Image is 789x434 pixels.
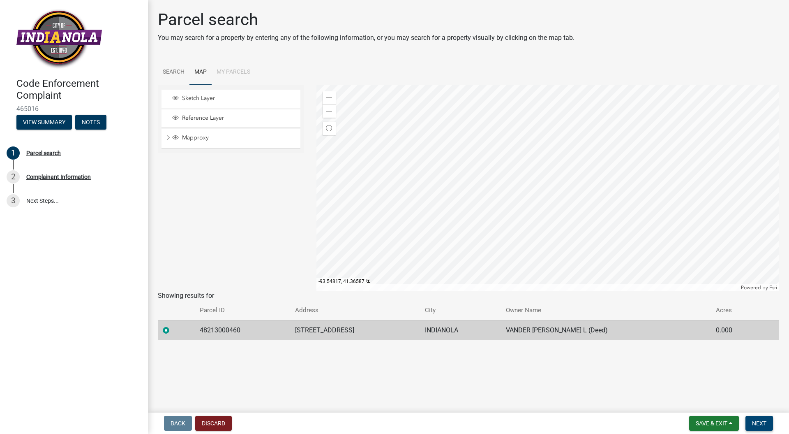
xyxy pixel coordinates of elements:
wm-modal-confirm: Summary [16,119,72,126]
button: Save & Exit [689,416,739,431]
th: City [420,301,501,320]
div: Reference Layer [171,114,298,123]
th: Acres [711,301,760,320]
button: Next [745,416,773,431]
a: Search [158,59,189,86]
td: 0.000 [711,320,760,340]
span: 465016 [16,105,131,113]
li: Mapproxy [161,129,300,148]
a: Esri [769,285,777,290]
p: You may search for a property by entering any of the following information, or you may search for... [158,33,574,43]
button: View Summary [16,115,72,130]
td: VANDER [PERSON_NAME] L (Deed) [501,320,711,340]
li: Reference Layer [161,109,300,128]
div: Complainant Information [26,174,91,180]
div: Showing results for [158,291,779,301]
th: Parcel ID [195,301,290,320]
div: Sketch Layer [171,95,298,103]
h1: Parcel search [158,10,574,30]
ul: Layer List [161,88,301,151]
div: 2 [7,170,20,183]
span: Mapproxy [180,134,298,142]
span: Save & Exit [696,420,727,427]
img: City of Indianola, Iowa [16,9,102,69]
span: Next [752,420,766,427]
span: Expand [165,134,171,143]
td: INDIANOLA [420,320,501,340]
button: Back [164,416,192,431]
div: Powered by [739,284,779,291]
button: Notes [75,115,106,130]
div: Parcel search [26,150,61,156]
div: Zoom out [323,104,336,118]
span: Sketch Layer [180,95,298,102]
div: 1 [7,146,20,160]
span: Reference Layer [180,114,298,122]
a: Map [189,59,212,86]
div: Mapproxy [171,134,298,142]
button: Discard [195,416,232,431]
th: Owner Name [501,301,711,320]
h4: Code Enforcement Complaint [16,78,141,102]
th: Address [290,301,420,320]
div: Find my location [323,122,336,135]
span: Back [171,420,185,427]
li: Sketch Layer [161,90,300,108]
wm-modal-confirm: Notes [75,119,106,126]
td: [STREET_ADDRESS] [290,320,420,340]
div: Zoom in [323,91,336,104]
td: 48213000460 [195,320,290,340]
div: 3 [7,194,20,207]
